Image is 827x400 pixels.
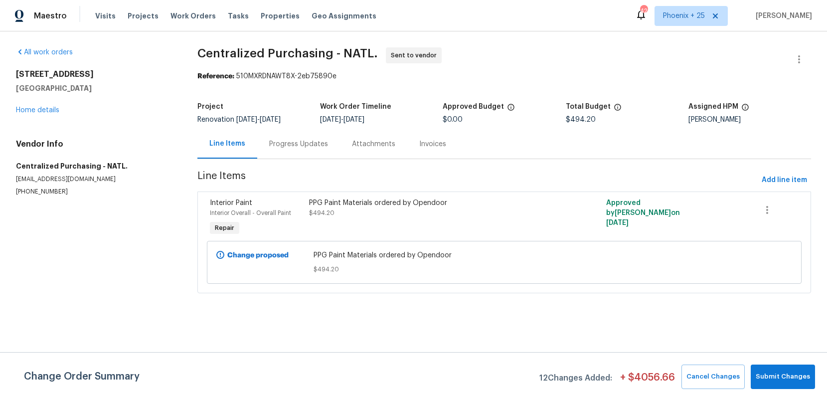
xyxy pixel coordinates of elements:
[443,116,463,123] span: $0.00
[566,116,596,123] span: $494.20
[210,210,291,216] span: Interior Overall - Overall Paint
[443,103,504,110] h5: Approved Budget
[16,161,173,171] h5: Centralized Purchasing - NATL.
[309,210,334,216] span: $494.20
[309,198,551,208] div: PPG Paint Materials ordered by Opendoor
[688,103,738,110] h5: Assigned HPM
[228,12,249,19] span: Tasks
[314,250,695,260] span: PPG Paint Materials ordered by Opendoor
[314,264,695,274] span: $494.20
[762,174,807,187] span: Add line item
[640,6,647,16] div: 421
[197,71,811,81] div: 510MXRDNAWT8X-2eb75890e
[197,103,223,110] h5: Project
[16,139,173,149] h4: Vendor Info
[752,11,812,21] span: [PERSON_NAME]
[260,116,281,123] span: [DATE]
[606,219,629,226] span: [DATE]
[209,139,245,149] div: Line Items
[16,69,173,79] h2: [STREET_ADDRESS]
[197,73,234,80] b: Reference:
[614,103,622,116] span: The total cost of line items that have been proposed by Opendoor. This sum includes line items th...
[606,200,680,226] span: Approved by [PERSON_NAME] on
[197,47,378,59] span: Centralized Purchasing - NATL.
[320,103,391,110] h5: Work Order Timeline
[261,11,300,21] span: Properties
[507,103,515,116] span: The total cost of line items that have been approved by both Opendoor and the Trade Partner. This...
[34,11,67,21] span: Maestro
[236,116,257,123] span: [DATE]
[16,49,73,56] a: All work orders
[197,116,281,123] span: Renovation
[343,116,364,123] span: [DATE]
[566,103,611,110] h5: Total Budget
[170,11,216,21] span: Work Orders
[741,103,749,116] span: The hpm assigned to this work order.
[197,171,758,190] span: Line Items
[320,116,364,123] span: -
[236,116,281,123] span: -
[320,116,341,123] span: [DATE]
[210,200,252,206] span: Interior Paint
[419,139,446,149] div: Invoices
[95,11,116,21] span: Visits
[312,11,376,21] span: Geo Assignments
[269,139,328,149] div: Progress Updates
[352,139,395,149] div: Attachments
[688,116,811,123] div: [PERSON_NAME]
[16,107,59,114] a: Home details
[663,11,705,21] span: Phoenix + 25
[227,252,289,259] b: Change proposed
[16,175,173,184] p: [EMAIL_ADDRESS][DOMAIN_NAME]
[211,223,238,233] span: Repair
[128,11,159,21] span: Projects
[391,50,441,60] span: Sent to vendor
[16,83,173,93] h5: [GEOGRAPHIC_DATA]
[16,188,173,196] p: [PHONE_NUMBER]
[758,171,811,190] button: Add line item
